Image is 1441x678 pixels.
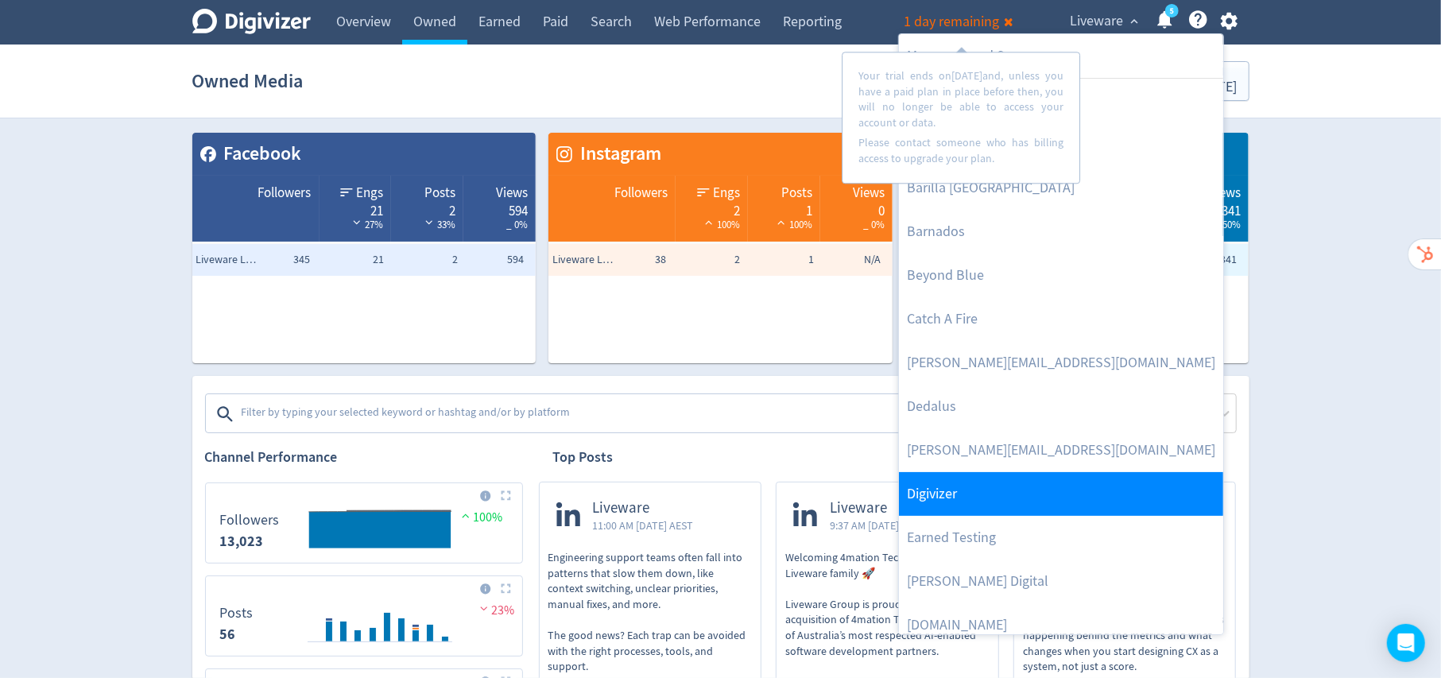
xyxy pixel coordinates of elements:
[899,341,1223,385] a: [PERSON_NAME][EMAIL_ADDRESS][DOMAIN_NAME]
[858,136,1063,167] p: Please contact someone who has billing access to upgrade your plan.
[899,297,1223,341] a: Catch A Fire
[899,516,1223,560] a: Earned Testing
[899,210,1223,254] a: Barnados
[899,166,1223,210] a: Barilla [GEOGRAPHIC_DATA]
[899,254,1223,297] a: Beyond Blue
[858,68,1063,130] p: Your trial ends on [DATE] and, unless you have a paid plan in place before then, you will no long...
[899,472,1223,516] a: Digivizer
[899,428,1223,472] a: [PERSON_NAME][EMAIL_ADDRESS][DOMAIN_NAME]
[899,34,1223,78] a: Manage Brand Space
[1387,624,1425,662] div: Open Intercom Messenger
[899,385,1223,428] a: Dedalus
[899,603,1223,647] a: [DOMAIN_NAME]
[899,560,1223,603] a: [PERSON_NAME] Digital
